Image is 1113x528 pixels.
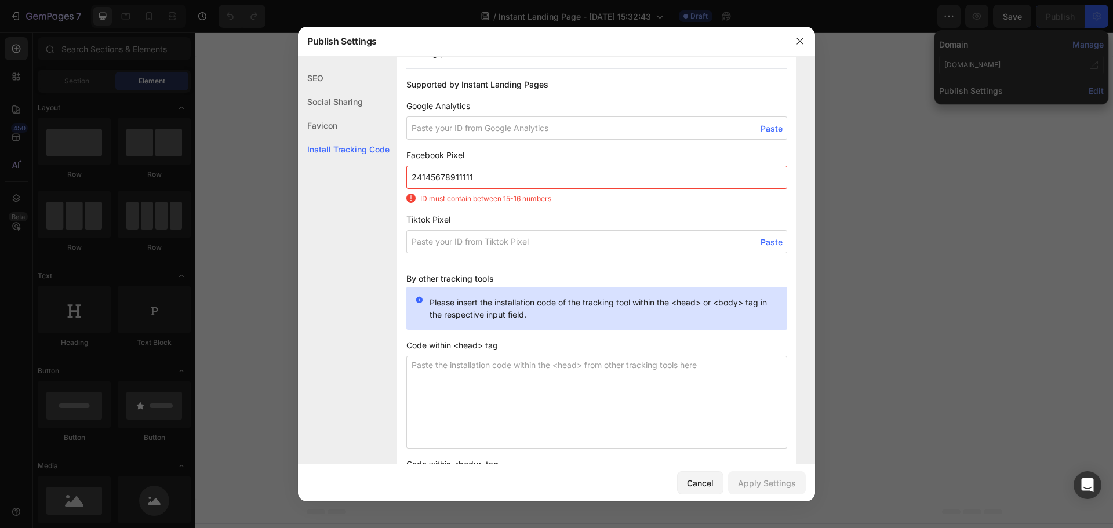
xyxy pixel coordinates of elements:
[298,114,390,137] div: Favicon
[761,236,783,248] span: Paste
[406,339,787,351] span: Code within <head> tag
[406,166,787,189] input: Paste your ID from Facebook Pixel
[406,272,787,285] h3: By other tracking tools
[298,90,390,114] div: Social Sharing
[420,194,551,204] p: ID must contain between 15-16 numbers
[389,251,529,265] div: Start with Sections from sidebar
[406,116,787,140] input: Paste your ID from Google Analytics
[761,122,783,134] span: Paste
[406,230,787,253] input: Paste your ID from Tiktok Pixel
[375,274,454,297] button: Add sections
[406,78,787,90] h3: Supported by Instant Landing Pages
[406,213,787,225] span: Tiktok Pixel
[430,296,778,321] p: Please insert the installation code of the tracking tool within the <head> or <body> tag in the r...
[406,100,787,112] span: Google Analytics
[298,137,390,161] div: Install Tracking Code
[406,458,787,470] span: Code within <body> tag
[677,471,723,494] button: Cancel
[298,66,390,90] div: SEO
[687,477,714,489] div: Cancel
[406,149,787,161] span: Facebook Pixel
[1074,471,1101,499] div: Open Intercom Messenger
[728,471,806,494] button: Apply Settings
[738,477,796,489] div: Apply Settings
[461,274,543,297] button: Add elements
[298,26,785,56] div: Publish Settings
[381,339,537,348] div: Start with Generating from URL or image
